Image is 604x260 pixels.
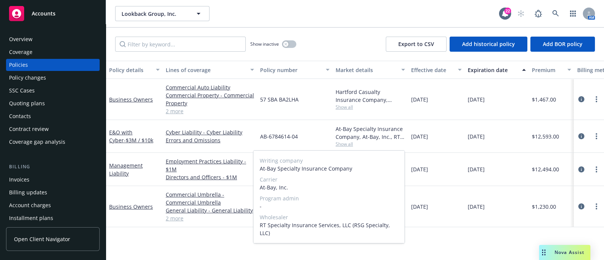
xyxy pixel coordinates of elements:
a: circleInformation [577,95,586,104]
a: Accounts [6,3,100,24]
div: Account charges [9,199,51,211]
a: E&O with Cyber [109,129,153,144]
button: Policy details [106,61,163,79]
a: Commercial Auto Liability [166,83,254,91]
a: more [592,165,601,174]
span: Lookback Group, Inc. [122,10,187,18]
span: 57 SBA BA2LHA [260,95,299,103]
a: 2 more [166,214,254,222]
button: Lines of coverage [163,61,257,79]
a: Employment Practices Liability - $1M [166,157,254,173]
a: Commercial Property - Commercial Property [166,91,254,107]
span: - $3M / $10k [124,137,153,144]
span: [DATE] [411,95,428,103]
span: Add historical policy [462,40,515,48]
a: Billing updates [6,186,100,198]
div: Overview [9,33,32,45]
span: RT Specialty Insurance Services, LLC (RSG Specialty, LLC) [260,221,399,237]
a: Coverage gap analysis [6,136,100,148]
div: Premium [532,66,563,74]
span: $1,230.00 [532,203,556,211]
span: Wholesaler [260,213,399,221]
span: Show inactive [250,41,279,47]
a: more [592,95,601,104]
a: Overview [6,33,100,45]
a: Switch app [565,6,581,21]
a: Coverage [6,46,100,58]
span: Show all [336,104,405,110]
a: more [592,202,601,211]
button: Effective date [408,61,465,79]
a: circleInformation [577,202,586,211]
button: Lookback Group, Inc. [115,6,210,21]
span: - [260,202,399,210]
a: Management Liability [109,162,143,177]
button: Add historical policy [450,37,527,52]
div: At-Bay Specialty Insurance Company, At-Bay, Inc., RT Specialty Insurance Services, LLC (RSG Speci... [336,125,405,141]
a: Commercial Umbrella - Commercial Umbrella [166,191,254,206]
a: Account charges [6,199,100,211]
div: SSC Cases [9,85,35,97]
div: Quoting plans [9,97,45,109]
div: Billing updates [9,186,47,198]
div: Expiration date [468,66,518,74]
span: $1,467.00 [532,95,556,103]
div: Contract review [9,123,49,135]
a: Policies [6,59,100,71]
a: Search [548,6,563,21]
span: [DATE] [468,165,485,173]
div: Billing [6,163,100,171]
a: Policy changes [6,72,100,84]
input: Filter by keyword... [115,37,246,52]
button: Market details [333,61,408,79]
a: General Liability - General Liability [166,206,254,214]
div: Contacts [9,110,31,122]
div: Policy details [109,66,151,74]
div: Effective date [411,66,453,74]
a: Invoices [6,174,100,186]
div: Policy changes [9,72,46,84]
a: Contract review [6,123,100,135]
span: At-Bay, Inc. [260,183,399,191]
span: Program admin [260,194,399,202]
span: At-Bay Specialty Insurance Company [260,165,399,172]
div: Coverage [9,46,32,58]
span: [DATE] [411,165,428,173]
a: SSC Cases [6,85,100,97]
span: Add BOR policy [543,40,582,48]
div: Policy number [260,66,321,74]
a: Quoting plans [6,97,100,109]
a: Business Owners [109,203,153,210]
span: [DATE] [468,203,485,211]
span: $12,593.00 [532,132,559,140]
span: $12,494.00 [532,165,559,173]
span: [DATE] [411,132,428,140]
div: Invoices [9,174,29,186]
div: 22 [504,8,511,14]
a: Directors and Officers - $1M [166,173,254,181]
div: Drag to move [539,245,549,260]
span: Writing company [260,157,399,165]
a: Business Owners [109,96,153,103]
a: Report a Bug [531,6,546,21]
span: Show all [336,141,405,147]
button: Add BOR policy [530,37,595,52]
span: [DATE] [468,95,485,103]
button: Expiration date [465,61,529,79]
span: Accounts [32,11,55,17]
a: circleInformation [577,132,586,141]
div: Lines of coverage [166,66,246,74]
a: circleInformation [577,165,586,174]
div: Installment plans [9,212,53,224]
span: [DATE] [411,203,428,211]
button: Policy number [257,61,333,79]
span: Nova Assist [555,249,584,255]
span: Export to CSV [398,40,434,48]
a: Installment plans [6,212,100,224]
span: Carrier [260,175,399,183]
button: Nova Assist [539,245,590,260]
a: Cyber Liability - Cyber Liability [166,128,254,136]
div: Policies [9,59,28,71]
a: Errors and Omissions [166,136,254,144]
a: 2 more [166,107,254,115]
